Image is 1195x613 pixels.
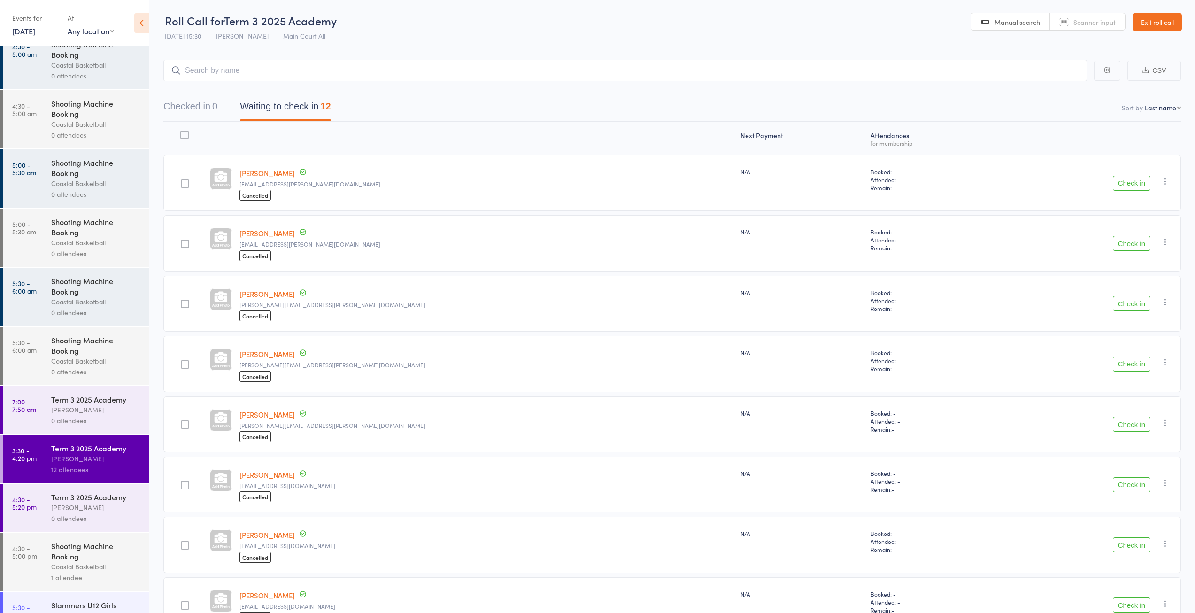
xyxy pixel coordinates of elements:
[3,484,149,532] a: 4:30 -5:20 pmTerm 3 2025 Academy[PERSON_NAME]0 attendees
[995,17,1040,27] span: Manual search
[163,96,217,121] button: Checked in0
[239,410,295,419] a: [PERSON_NAME]
[3,327,149,385] a: 5:30 -6:00 amShooting Machine BookingCoastal Basketball0 attendees
[12,279,37,295] time: 5:30 - 6:00 am
[239,530,295,540] a: [PERSON_NAME]
[212,101,217,111] div: 0
[239,190,271,201] span: Cancelled
[3,533,149,591] a: 4:30 -5:00 pmShooting Machine BookingCoastal Basketball1 attendee
[239,362,733,368] small: aaron.mariotti@hotmail.com
[740,349,863,357] div: N/A
[51,513,141,524] div: 0 attendees
[165,13,224,28] span: Roll Call for
[12,26,35,36] a: [DATE]
[12,339,37,354] time: 5:30 - 6:00 am
[239,491,271,502] span: Cancelled
[12,102,37,117] time: 4:30 - 5:00 am
[51,366,141,377] div: 0 attendees
[3,90,149,148] a: 4:30 -5:00 amShooting Machine BookingCoastal Basketball0 attendees
[892,425,894,433] span: -
[867,126,995,151] div: Atten­dances
[871,244,991,252] span: Remain:
[871,477,991,485] span: Attended: -
[871,357,991,365] span: Attended: -
[239,241,733,248] small: Jinkylou.perez@gmail.com
[871,409,991,417] span: Booked: -
[163,60,1087,81] input: Search by name
[3,149,149,208] a: 5:00 -5:30 amShooting Machine BookingCoastal Basketball0 attendees
[3,268,149,326] a: 5:30 -6:00 amShooting Machine BookingCoastal Basketball0 attendees
[892,365,894,372] span: -
[239,302,733,308] small: aaron.mariotti@hotmail.com
[51,502,141,513] div: [PERSON_NAME]
[239,349,295,359] a: [PERSON_NAME]
[283,31,325,40] span: Main Court All
[740,228,863,236] div: N/A
[12,398,36,413] time: 7:00 - 7:50 am
[216,31,269,40] span: [PERSON_NAME]
[871,537,991,545] span: Attended: -
[740,590,863,598] div: N/A
[871,545,991,553] span: Remain:
[239,431,271,442] span: Cancelled
[51,356,141,366] div: Coastal Basketball
[3,209,149,267] a: 5:00 -5:30 amShooting Machine BookingCoastal Basketball0 attendees
[1113,176,1150,191] button: Check in
[239,603,733,610] small: Mercympisaa@gmail.com
[892,244,894,252] span: -
[1113,236,1150,251] button: Check in
[239,289,295,299] a: [PERSON_NAME]
[871,228,991,236] span: Booked: -
[51,572,141,583] div: 1 attendee
[320,101,331,111] div: 12
[51,464,141,475] div: 12 attendees
[239,552,271,563] span: Cancelled
[871,590,991,598] span: Booked: -
[165,31,201,40] span: [DATE] 15:30
[871,529,991,537] span: Booked: -
[871,184,991,192] span: Remain:
[239,310,271,321] span: Cancelled
[51,335,141,356] div: Shooting Machine Booking
[240,96,331,121] button: Waiting to check in12
[740,529,863,537] div: N/A
[871,140,991,146] div: for membership
[12,220,36,235] time: 5:00 - 5:30 am
[51,157,141,178] div: Shooting Machine Booking
[1113,477,1150,492] button: Check in
[871,236,991,244] span: Attended: -
[737,126,867,151] div: Next Payment
[871,349,991,357] span: Booked: -
[12,43,37,58] time: 4:30 - 5:00 am
[51,130,141,140] div: 0 attendees
[51,394,141,404] div: Term 3 2025 Academy
[1122,103,1143,112] label: Sort by
[1133,13,1182,31] a: Exit roll call
[1113,296,1150,311] button: Check in
[51,561,141,572] div: Coastal Basketball
[51,307,141,318] div: 0 attendees
[51,248,141,259] div: 0 attendees
[51,98,141,119] div: Shooting Machine Booking
[239,482,733,489] small: Mercympisaa@gmail.com
[68,10,114,26] div: At
[239,470,295,480] a: [PERSON_NAME]
[12,496,37,511] time: 4:30 - 5:20 pm
[871,176,991,184] span: Attended: -
[51,296,141,307] div: Coastal Basketball
[1073,17,1116,27] span: Scanner input
[51,443,141,453] div: Term 3 2025 Academy
[871,469,991,477] span: Booked: -
[51,178,141,189] div: Coastal Basketball
[51,119,141,130] div: Coastal Basketball
[224,13,337,28] span: Term 3 2025 Academy
[239,228,295,238] a: [PERSON_NAME]
[51,404,141,415] div: [PERSON_NAME]
[51,237,141,248] div: Coastal Basketball
[871,288,991,296] span: Booked: -
[871,417,991,425] span: Attended: -
[51,541,141,561] div: Shooting Machine Booking
[51,70,141,81] div: 0 attendees
[239,250,271,261] span: Cancelled
[871,485,991,493] span: Remain:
